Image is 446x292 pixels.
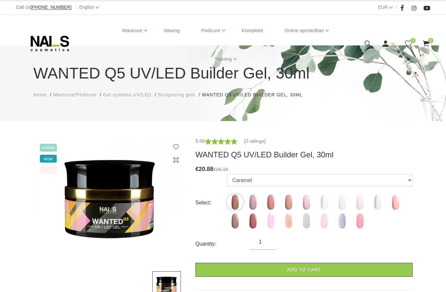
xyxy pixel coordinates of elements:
[245,213,261,229] img: ...
[280,194,297,210] img: ...
[396,3,397,11] span: |
[334,194,350,210] img: ...
[428,38,433,43] span: 0
[103,91,151,98] a: Gel systems UV/LED
[202,91,309,98] li: WANTED Q5 UV/LED Builder Gel, 30ml
[201,18,220,43] a: Pedicure
[370,194,386,210] img: ...
[410,38,416,43] span: 0
[33,92,47,97] span: Home
[40,166,57,174] span: top
[103,92,151,97] span: Gel systems UV/LED
[285,18,324,43] a: Online apmācības
[316,213,332,229] img: ...
[158,91,195,98] a: Sculpturing gels
[79,3,94,11] a: English
[195,166,199,172] span: €
[195,138,205,144] span: 5.00
[53,91,97,98] a: Manicure/Pedicure
[422,40,430,48] a: 0
[195,150,413,160] h3: WANTED Q5 UV/LED Builder Gel, 30ml
[195,198,227,208] div: Select:
[158,92,195,97] span: Sculpturing gels
[213,166,228,172] s: €26.10
[16,3,71,11] div: Call Us
[195,263,413,277] a: Add to cart
[378,3,388,11] a: EUR
[263,194,279,210] img: ...
[245,194,261,210] img: ...
[195,239,250,249] div: Quantity:
[237,15,268,46] a: Komplekti
[33,91,47,98] a: Home
[352,194,368,210] img: ...
[214,46,232,72] a: Training
[158,15,185,46] a: Waxing
[334,213,350,229] img: ...
[298,213,314,229] img: ...
[199,166,213,172] span: 20.88
[280,213,297,229] img: ...
[263,213,279,229] img: ...
[352,213,368,229] img: ...
[387,194,404,210] img: ...
[316,194,332,210] img: ...
[53,92,97,97] span: Manicure/Pedicure
[227,213,243,229] img: ...
[298,194,314,210] img: ...
[227,194,243,210] img: ...
[244,137,266,145] a: (2 ratings)
[75,3,76,11] span: |
[40,144,57,152] span: +Video
[40,155,57,163] span: wow
[122,18,142,43] a: Manicure
[33,137,186,262] img: ...
[31,5,72,10] a: [PHONE_NUMBER]
[404,40,412,48] a: 0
